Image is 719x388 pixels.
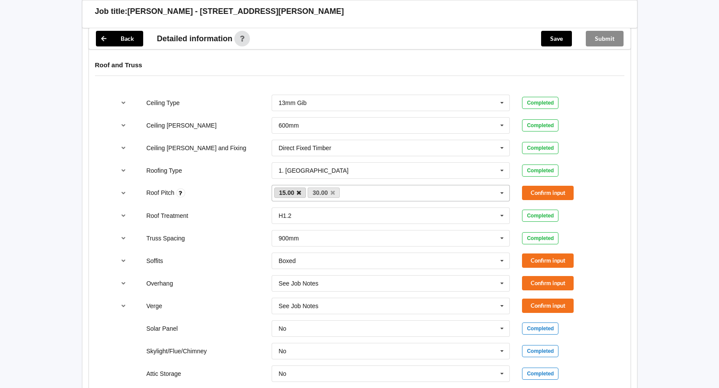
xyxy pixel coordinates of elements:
label: Overhang [146,280,173,287]
div: H1.2 [279,213,292,219]
div: 1. [GEOGRAPHIC_DATA] [279,168,348,174]
h3: [PERSON_NAME] - [STREET_ADDRESS][PERSON_NAME] [128,7,344,16]
div: Completed [522,232,558,244]
h4: Roof and Truss [95,61,624,69]
button: reference-toggle [115,140,132,156]
div: Completed [522,345,558,357]
button: reference-toggle [115,276,132,291]
label: Truss Spacing [146,235,185,242]
label: Soffits [146,257,163,264]
div: Direct Fixed Timber [279,145,331,151]
button: Save [541,31,572,46]
div: Boxed [279,258,296,264]
div: See Job Notes [279,303,318,309]
button: reference-toggle [115,230,132,246]
div: No [279,326,286,332]
button: Confirm input [522,299,574,313]
button: reference-toggle [115,118,132,133]
div: 900mm [279,235,299,241]
div: Completed [522,322,558,335]
label: Solar Panel [146,325,177,332]
div: 600mm [279,122,299,128]
button: Confirm input [522,276,574,290]
div: Completed [522,142,558,154]
label: Verge [146,303,162,309]
button: Confirm input [522,186,574,200]
span: Detailed information [157,35,233,43]
div: No [279,348,286,354]
label: Roofing Type [146,167,182,174]
label: Ceiling Type [146,99,180,106]
a: 15.00 [274,187,306,198]
label: Ceiling [PERSON_NAME] [146,122,217,129]
label: Ceiling [PERSON_NAME] and Fixing [146,145,246,151]
h3: Job title: [95,7,128,16]
button: reference-toggle [115,185,132,201]
label: Roof Pitch [146,189,176,196]
button: Back [96,31,143,46]
button: reference-toggle [115,163,132,178]
label: Skylight/Flue/Chimney [146,348,207,355]
div: See Job Notes [279,280,318,286]
label: Roof Treatment [146,212,188,219]
button: reference-toggle [115,95,132,111]
a: 30.00 [308,187,340,198]
button: reference-toggle [115,298,132,314]
div: Completed [522,97,558,109]
div: Completed [522,164,558,177]
button: Confirm input [522,253,574,268]
div: Completed [522,210,558,222]
button: reference-toggle [115,253,132,269]
div: 13mm Gib [279,100,307,106]
label: Attic Storage [146,370,181,377]
button: reference-toggle [115,208,132,224]
div: No [279,371,286,377]
div: Completed [522,368,558,380]
div: Completed [522,119,558,132]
